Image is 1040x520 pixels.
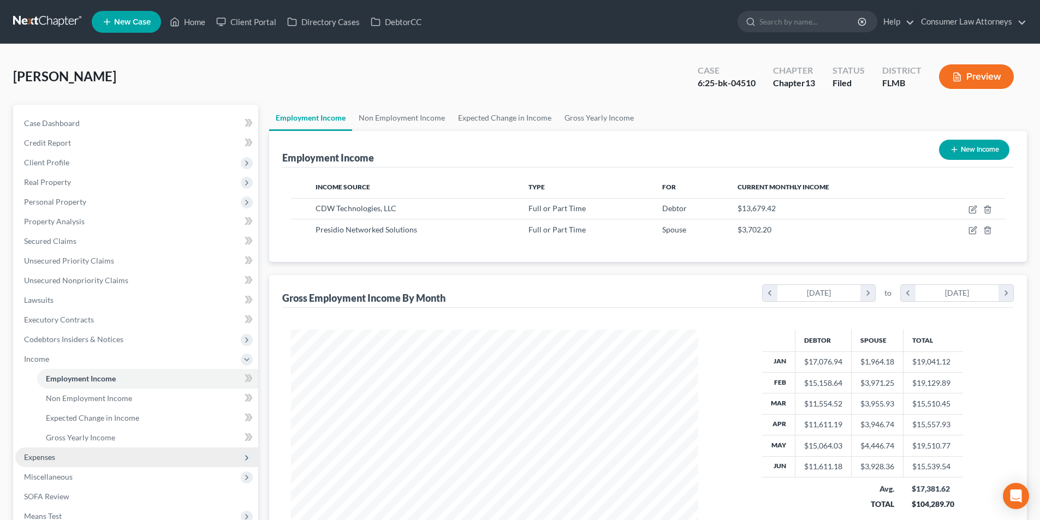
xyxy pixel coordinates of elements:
a: Help [878,12,914,32]
span: New Case [114,18,151,26]
a: Home [164,12,211,32]
div: Chapter [773,77,815,89]
span: Expenses [24,452,55,462]
span: Credit Report [24,138,71,147]
span: to [884,288,892,298]
div: $3,955.93 [860,398,894,409]
span: Non Employment Income [46,393,132,403]
button: Preview [939,64,1014,89]
a: Non Employment Income [352,105,451,131]
a: Lawsuits [15,290,258,310]
span: Spouse [662,225,686,234]
span: Executory Contracts [24,315,94,324]
span: Full or Part Time [528,225,586,234]
div: $3,928.36 [860,461,894,472]
th: Debtor [795,330,851,351]
div: Gross Employment Income By Month [282,291,445,304]
td: $19,129.89 [903,372,963,393]
a: Client Portal [211,12,282,32]
span: Gross Yearly Income [46,433,115,442]
span: Lawsuits [24,295,54,304]
div: $1,964.18 [860,356,894,367]
div: FLMB [882,77,922,89]
span: Current Monthly Income [738,183,829,191]
a: Directory Cases [282,12,365,32]
div: TOTAL [860,499,894,510]
span: Miscellaneous [24,472,73,481]
i: chevron_right [860,285,875,301]
th: Apr [762,414,795,435]
div: $3,946.74 [860,419,894,430]
a: Unsecured Priority Claims [15,251,258,271]
td: $19,510.77 [903,435,963,456]
span: Case Dashboard [24,118,80,128]
th: Spouse [851,330,903,351]
span: Presidio Networked Solutions [316,225,417,234]
span: For [662,183,676,191]
a: Secured Claims [15,231,258,251]
span: Secured Claims [24,236,76,246]
a: Non Employment Income [37,388,258,408]
span: Codebtors Insiders & Notices [24,334,123,344]
span: SOFA Review [24,492,69,501]
i: chevron_right [999,285,1013,301]
th: Jun [762,456,795,477]
div: $104,289.70 [912,499,954,510]
th: Feb [762,372,795,393]
span: Income Source [316,183,370,191]
div: Status [833,64,865,77]
i: chevron_left [763,285,777,301]
span: $3,702.20 [738,225,771,234]
a: Executory Contracts [15,310,258,330]
span: Personal Property [24,197,86,206]
span: Income [24,354,49,363]
div: $11,611.18 [804,461,842,472]
span: $13,679.42 [738,204,776,213]
div: Chapter [773,64,815,77]
div: Employment Income [282,151,374,164]
a: Case Dashboard [15,113,258,133]
span: Type [528,183,545,191]
div: $15,158.64 [804,378,842,388]
input: Search by name... [759,11,859,32]
a: Gross Yearly Income [37,428,258,447]
span: 13 [805,77,815,88]
span: [PERSON_NAME] [13,68,116,84]
span: Client Profile [24,158,69,167]
a: Unsecured Nonpriority Claims [15,271,258,290]
span: Property Analysis [24,217,85,226]
div: $15,064.03 [804,440,842,451]
div: $11,611.19 [804,419,842,430]
div: Filed [833,77,865,89]
span: Real Property [24,177,71,187]
div: [DATE] [777,285,861,301]
td: $15,539.54 [903,456,963,477]
div: Case [698,64,756,77]
a: Gross Yearly Income [558,105,640,131]
td: $15,557.93 [903,414,963,435]
div: $17,076.94 [804,356,842,367]
div: Avg. [860,483,894,494]
th: May [762,435,795,456]
a: Expected Change in Income [37,408,258,428]
div: $17,381.62 [912,483,954,494]
a: DebtorCC [365,12,427,32]
a: Expected Change in Income [451,105,558,131]
button: New Income [939,140,1009,160]
i: chevron_left [901,285,916,301]
span: Debtor [662,204,687,213]
a: Consumer Law Attorneys [916,12,1026,32]
span: CDW Technologies, LLC [316,204,396,213]
a: Property Analysis [15,212,258,231]
th: Total [903,330,963,351]
th: Jan [762,351,795,372]
div: $11,554.52 [804,398,842,409]
a: SOFA Review [15,487,258,506]
td: $15,510.45 [903,393,963,414]
span: Unsecured Nonpriority Claims [24,276,128,285]
div: Open Intercom Messenger [1003,483,1029,509]
th: Mar [762,393,795,414]
div: [DATE] [916,285,999,301]
span: Unsecured Priority Claims [24,256,114,265]
td: $19,041.12 [903,351,963,372]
